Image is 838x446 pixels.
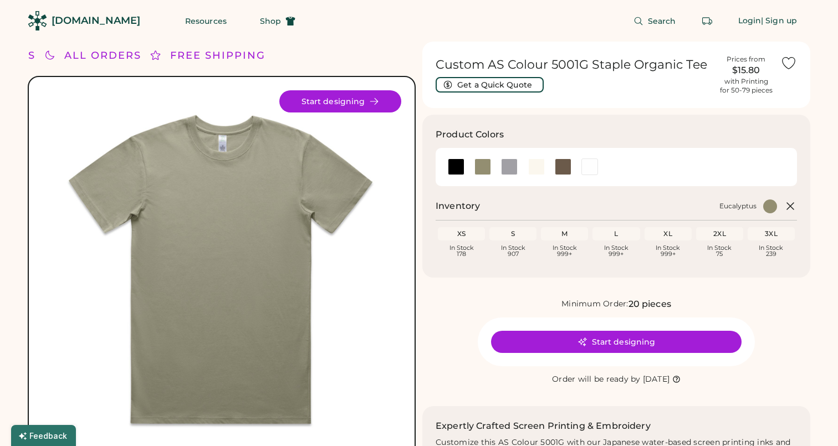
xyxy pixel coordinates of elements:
div: with Printing for 50-79 pieces [720,77,773,95]
div: In Stock 999+ [543,245,586,257]
div: FREE SHIPPING [170,48,265,63]
span: Search [648,17,676,25]
div: In Stock 907 [492,245,534,257]
div: Prices from [727,55,765,64]
div: S [492,229,534,238]
div: L [595,229,637,238]
div: [DATE] [643,374,670,385]
span: Shop [260,17,281,25]
div: In Stock 178 [440,245,483,257]
div: [DOMAIN_NAME] [52,14,140,28]
img: Rendered Logo - Screens [28,11,47,30]
button: Resources [172,10,240,32]
div: In Stock 75 [698,245,741,257]
div: ALL ORDERS [64,48,141,63]
div: Minimum Order: [561,299,628,310]
h3: Product Colors [436,128,504,141]
button: Get a Quick Quote [436,77,544,93]
div: $15.80 [718,64,774,77]
div: M [543,229,586,238]
h2: Expertly Crafted Screen Printing & Embroidery [436,419,651,433]
iframe: Front Chat [785,396,833,444]
button: Search [620,10,689,32]
div: In Stock 239 [750,245,793,257]
div: 2XL [698,229,741,238]
button: Start designing [279,90,401,112]
div: XL [647,229,689,238]
div: In Stock 999+ [595,245,637,257]
div: 20 pieces [628,298,671,311]
h2: Inventory [436,199,480,213]
button: Shop [247,10,309,32]
div: 3XL [750,229,793,238]
div: Login [738,16,762,27]
div: XS [440,229,483,238]
h1: Custom AS Colour 5001G Staple Organic Tee [436,57,712,73]
button: Start designing [491,331,742,353]
div: Order will be ready by [552,374,641,385]
button: Retrieve an order [696,10,718,32]
div: In Stock 999+ [647,245,689,257]
div: | Sign up [761,16,797,27]
div: Eucalyptus [719,202,757,211]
